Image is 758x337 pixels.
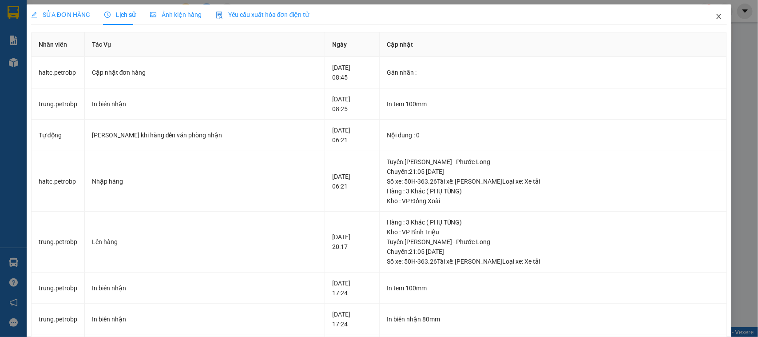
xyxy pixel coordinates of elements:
div: In biên nhận [92,314,317,324]
span: clock-circle [104,12,111,18]
div: In tem 100mm [387,283,719,293]
div: [DATE] 08:45 [332,63,372,82]
div: In biên nhận 80mm [387,314,719,324]
span: picture [150,12,156,18]
div: [DATE] 17:24 [332,278,372,298]
th: Ngày [325,32,380,57]
th: Cập nhật [380,32,727,57]
div: In biên nhận [92,283,317,293]
div: Nhập hàng [92,177,317,186]
div: Gán nhãn : [387,68,719,77]
div: Tuyến : [PERSON_NAME] - Phước Long Chuyến: 21:05 [DATE] Số xe: 50H-363.26 Tài xế: [PERSON_NAME] ... [387,237,719,266]
td: trung.petrobp [32,212,85,273]
span: edit [31,12,37,18]
th: Tác Vụ [85,32,325,57]
div: Tuyến : [PERSON_NAME] - Phước Long Chuyến: 21:05 [DATE] Số xe: 50H-363.26 Tài xế: [PERSON_NAME] ... [387,157,719,186]
div: Lên hàng [92,237,317,247]
div: In biên nhận [92,99,317,109]
div: [PERSON_NAME] khi hàng đến văn phòng nhận [92,130,317,140]
span: Lịch sử [104,11,136,18]
td: Tự động [32,120,85,151]
div: In tem 100mm [387,99,719,109]
div: Cập nhật đơn hàng [92,68,317,77]
button: Close [706,4,731,29]
td: haitc.petrobp [32,151,85,212]
span: Ảnh kiện hàng [150,11,202,18]
div: Kho : VP Đồng Xoài [387,196,719,206]
td: haitc.petrobp [32,57,85,88]
div: Hàng : 3 Khác ( PHỤ TÙNG) [387,186,719,196]
span: Yêu cầu xuất hóa đơn điện tử [216,11,310,18]
span: SỬA ĐƠN HÀNG [31,11,90,18]
div: Kho : VP Bình Triệu [387,227,719,237]
td: trung.petrobp [32,304,85,335]
img: icon [216,12,223,19]
div: [DATE] 17:24 [332,309,372,329]
div: Hàng : 3 Khác ( PHỤ TÙNG) [387,217,719,227]
div: [DATE] 06:21 [332,125,372,145]
td: trung.petrobp [32,88,85,120]
span: close [715,13,722,20]
th: Nhân viên [32,32,85,57]
div: [DATE] 20:17 [332,232,372,252]
div: [DATE] 08:25 [332,94,372,114]
div: Nội dung : 0 [387,130,719,140]
td: trung.petrobp [32,273,85,304]
div: [DATE] 06:21 [332,172,372,191]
